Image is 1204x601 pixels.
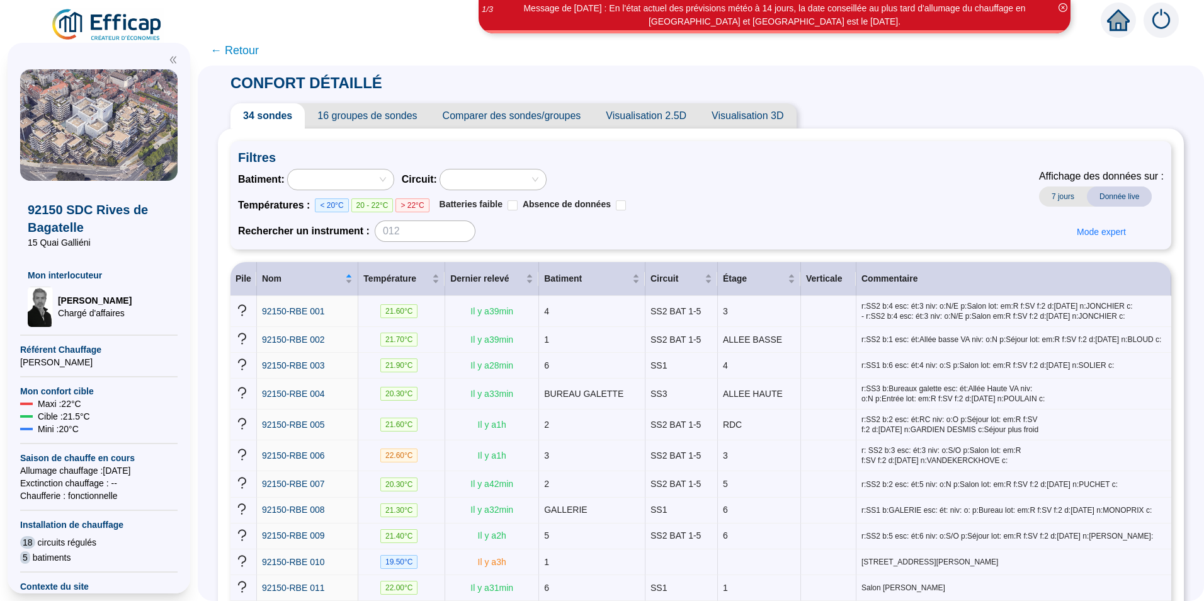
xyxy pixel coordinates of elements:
[723,583,728,593] span: 1
[380,333,418,346] span: 21.70 °C
[262,333,325,346] a: 92150-RBE 002
[20,464,178,477] span: Allumage chauffage : [DATE]
[1077,226,1126,239] span: Mode expert
[650,583,667,593] span: SS1
[480,2,1069,28] div: Message de [DATE] : En l'état actuel des prévisions météo à 14 jours, la date conseillée au plus ...
[28,201,170,236] span: 92150 SDC Rives de Bagatelle
[363,272,429,285] span: Température
[380,449,418,462] span: 22.60 °C
[20,452,178,464] span: Saison de chauffe en cours
[236,529,249,542] span: question
[645,262,718,296] th: Circuit
[650,420,701,430] span: SS2 BAT 1-5
[20,489,178,502] span: Chaufferie : fonctionnelle
[861,301,1166,321] span: r:SS2 b:4 esc: ét:3 niv: o:N/E p:Salon lot: em:R f:SV f:2 d:[DATE] n:JONCHIER c: - r:SS2 b:4 esc:...
[351,198,394,212] span: 20 - 22°C
[450,272,523,285] span: Dernier relevé
[262,420,325,430] span: 92150-RBE 005
[470,583,513,593] span: Il y a 31 min
[380,478,418,491] span: 20.30 °C
[38,536,96,549] span: circuits régulés
[470,389,513,399] span: Il y a 33 min
[236,554,249,568] span: question
[718,262,801,296] th: Étage
[262,478,325,491] a: 92150-RBE 007
[544,557,549,567] span: 1
[544,389,623,399] span: BUREAU GALETTE
[861,445,1166,466] span: r: SS2 b:3 esc: ét:3 niv: o:S/O p:Salon lot: em:R f:SV f:2 d:[DATE] n:VANDEKERCKHOVE c:
[380,358,418,372] span: 21.90 °C
[238,224,370,239] span: Rechercher un instrument :
[650,530,701,541] span: SS2 BAT 1-5
[544,583,549,593] span: 6
[236,273,251,283] span: Pile
[723,335,782,345] span: ALLEE BASSE
[28,287,53,327] img: Chargé d'affaires
[544,360,549,370] span: 6
[470,505,513,515] span: Il y a 32 min
[380,529,418,543] span: 21.40 °C
[262,583,325,593] span: 92150-RBE 011
[58,307,132,319] span: Chargé d'affaires
[1144,3,1179,38] img: alerts
[20,518,178,531] span: Installation de chauffage
[20,536,35,549] span: 18
[861,583,1166,593] span: Salon [PERSON_NAME]
[445,262,539,296] th: Dernier relevé
[478,420,506,430] span: Il y a 1 h
[262,557,325,567] span: 92150-RBE 010
[20,477,178,489] span: Exctinction chauffage : --
[33,551,71,564] span: batiments
[861,531,1166,541] span: r:SS2 b:5 esc: ét:6 niv: o:S/O p:Séjour lot: em:R f:SV f:2 d:[DATE] n:[PERSON_NAME]:
[238,172,285,187] span: Batiment :
[262,530,325,541] span: 92150-RBE 009
[544,505,587,515] span: GALLERIE
[262,389,325,399] span: 92150-RBE 004
[544,335,549,345] span: 1
[650,272,702,285] span: Circuit
[236,386,249,399] span: question
[650,335,701,345] span: SS2 BAT 1-5
[478,530,506,541] span: Il y a 2 h
[38,398,81,410] span: Maxi : 22 °C
[218,74,395,91] span: CONFORT DÉTAILLÉ
[440,199,503,209] span: Batteries faible
[544,272,630,285] span: Batiment
[58,294,132,307] span: [PERSON_NAME]
[380,418,418,432] span: 21.60 °C
[236,358,249,371] span: question
[470,360,513,370] span: Il y a 28 min
[482,4,493,14] i: 1 / 3
[856,262,1171,296] th: Commentaire
[1107,9,1130,31] span: home
[169,55,178,64] span: double-left
[1067,222,1136,242] button: Mode expert
[593,103,699,129] span: Visualisation 2.5D
[650,450,701,461] span: SS2 BAT 1-5
[723,389,783,399] span: ALLEE HAUTE
[20,343,178,356] span: Référent Chauffage
[650,360,667,370] span: SS1
[861,415,1166,435] span: r:SS2 b:2 esc: ét:RC niv: o:O p:Séjour lot: em:R f:SV f:2 d:[DATE] n:GARDIEN DESMIS c:Séjour plus...
[28,236,170,249] span: 15 Quai Galliéni
[262,305,325,318] a: 92150-RBE 001
[1059,3,1067,12] span: close-circle
[262,529,325,542] a: 92150-RBE 009
[723,272,785,285] span: Étage
[1039,169,1164,184] span: Affichage des données sur :
[262,387,325,401] a: 92150-RBE 004
[402,172,437,187] span: Circuit :
[523,199,611,209] span: Absence de données
[861,335,1166,345] span: r:SS2 b:1 esc: ét:Allée basse VA niv: o:N p:Séjour lot: em:R f:SV f:2 d:[DATE] n:BLOUD c:
[723,505,728,515] span: 6
[262,581,325,595] a: 92150-RBE 011
[262,450,325,461] span: 92150-RBE 006
[430,103,594,129] span: Comparer des sondes/groupes
[650,505,667,515] span: SS1
[723,450,728,461] span: 3
[262,360,325,370] span: 92150-RBE 003
[539,262,645,296] th: Batiment
[257,262,358,296] th: Nom
[723,530,728,541] span: 6
[238,198,315,213] span: Températures :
